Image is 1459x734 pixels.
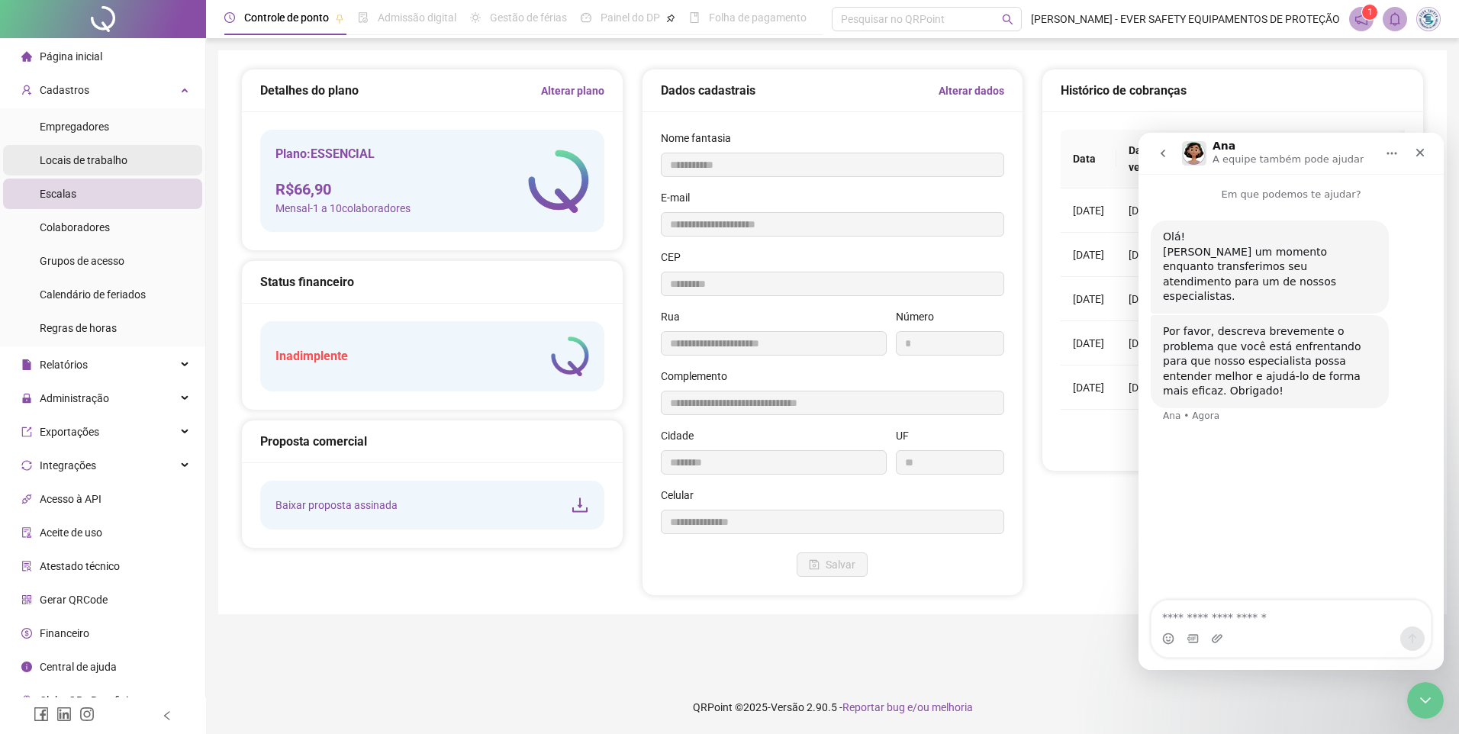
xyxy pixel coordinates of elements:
[21,527,32,538] span: audit
[661,308,690,325] label: Rua
[896,308,944,325] label: Número
[771,701,804,713] span: Versão
[1116,277,1206,321] td: [DATE]
[34,707,49,722] span: facebook
[1061,233,1116,277] td: [DATE]
[661,427,704,444] label: Cidade
[1354,12,1368,26] span: notification
[40,50,102,63] span: Página inicial
[1061,130,1116,188] th: Data
[666,14,675,23] span: pushpin
[1388,12,1402,26] span: bell
[40,322,117,334] span: Regras de horas
[939,82,1004,99] a: Alterar dados
[40,84,89,96] span: Cadastros
[1116,130,1206,188] th: Data de vencimento
[896,427,919,444] label: UF
[601,11,660,24] span: Painel do DP
[470,12,481,23] span: sun
[1116,233,1206,277] td: [DATE]
[21,494,32,504] span: api
[40,459,96,472] span: Integrações
[709,11,807,24] span: Folha de pagamento
[21,594,32,605] span: qrcode
[40,188,76,200] span: Escalas
[1031,11,1340,27] span: [PERSON_NAME] - EVER SAFETY EQUIPAMENTOS DE PROTEÇÃO
[40,255,124,267] span: Grupos de acesso
[206,681,1459,734] footer: QRPoint © 2025 - 2.90.5 -
[40,121,109,133] span: Empregadores
[56,707,72,722] span: linkedin
[275,347,348,365] h5: Inadimplente
[581,12,591,23] span: dashboard
[21,85,32,95] span: user-add
[275,497,398,513] span: Baixar proposta assinada
[21,662,32,672] span: info-circle
[224,12,235,23] span: clock-circle
[40,493,101,505] span: Acesso à API
[842,701,973,713] span: Reportar bug e/ou melhoria
[244,11,329,24] span: Controle de ponto
[1061,277,1116,321] td: [DATE]
[40,661,117,673] span: Central de ajuda
[21,561,32,571] span: solution
[162,710,172,721] span: left
[275,200,411,217] span: Mensal - 1 a 10 colaboradores
[335,14,344,23] span: pushpin
[1061,81,1405,100] div: Histórico de cobranças
[1061,321,1116,365] td: [DATE]
[260,272,604,291] div: Status financeiro
[551,336,589,376] img: logo-atual-colorida-simples.ef1a4d5a9bda94f4ab63.png
[21,427,32,437] span: export
[40,694,140,707] span: Clube QR - Beneficios
[260,82,359,100] h5: Detalhes do plano
[275,145,411,163] h5: Plano: ESSENCIAL
[1061,365,1116,410] td: [DATE]
[358,12,369,23] span: file-done
[528,150,589,213] img: logo-atual-colorida-simples.ef1a4d5a9bda94f4ab63.png
[40,288,146,301] span: Calendário de feriados
[21,460,32,471] span: sync
[40,594,108,606] span: Gerar QRCode
[541,82,604,99] a: Alterar plano
[661,82,755,100] h5: Dados cadastrais
[1362,5,1377,20] sup: 1
[40,426,99,438] span: Exportações
[661,249,691,266] label: CEP
[1061,188,1116,233] td: [DATE]
[797,552,868,577] button: Salvar
[40,154,127,166] span: Locais de trabalho
[40,221,110,233] span: Colaboradores
[21,695,32,706] span: gift
[40,627,89,639] span: Financeiro
[21,393,32,404] span: lock
[1367,7,1373,18] span: 1
[275,179,411,200] h4: R$ 66,90
[661,487,704,504] label: Celular
[40,359,88,371] span: Relatórios
[661,130,741,146] label: Nome fantasia
[1206,130,1270,188] th: Valor
[1116,321,1206,365] td: [DATE]
[21,628,32,639] span: dollar
[378,11,456,24] span: Admissão digital
[1351,130,1405,188] th: Ações
[1139,133,1444,670] iframe: Intercom live chat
